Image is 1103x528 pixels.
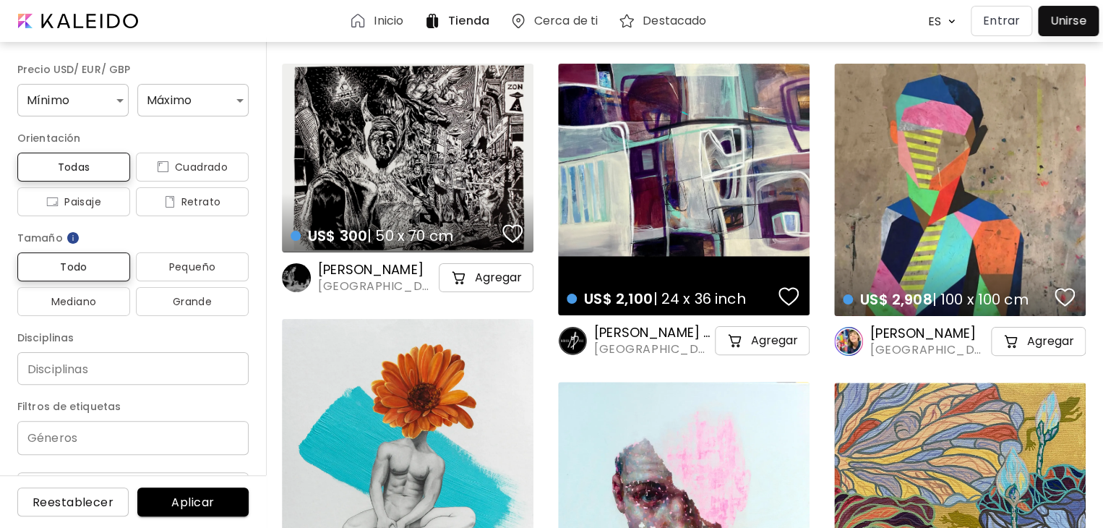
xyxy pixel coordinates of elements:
[17,487,129,516] button: Reestablecer
[349,12,409,30] a: Inicio
[534,15,598,27] h6: Cerca de ti
[291,226,498,245] h4: | 50 x 70 cm
[499,219,526,248] button: favorites
[147,293,237,310] span: Grande
[29,258,119,276] span: Todo
[834,325,1086,358] a: [PERSON_NAME][GEOGRAPHIC_DATA], [GEOGRAPHIC_DATA]cart-iconAgregar
[147,258,237,276] span: Pequeño
[318,261,436,278] h6: [PERSON_NAME]
[1038,6,1099,36] a: Unirse
[715,326,810,355] button: cart-iconAgregar
[1003,333,1020,350] img: cart-icon
[1051,283,1078,312] button: favorites
[17,398,249,415] h6: Filtros de etiquetas
[17,252,130,281] button: Todo
[29,495,117,510] span: Reestablecer
[157,161,169,173] img: icon
[775,282,802,311] button: favorites
[567,289,774,308] h4: | 24 x 36 inch
[971,6,1038,36] a: Entrar
[843,290,1050,309] h4: | 100 x 100 cm
[46,196,59,208] img: icon
[17,229,249,247] h6: Tamaño
[870,342,988,358] span: [GEOGRAPHIC_DATA], [GEOGRAPHIC_DATA]
[558,64,810,315] a: US$ 2,100| 24 x 36 inchfavoriteshttps://cdn.kaleido.art/CDN/Artwork/174292/Primary/medium.webp?up...
[983,12,1020,30] p: Entrar
[618,12,712,30] a: Destacado
[374,15,403,27] h6: Inicio
[29,293,119,310] span: Mediano
[448,15,489,27] h6: Tienda
[17,187,130,216] button: iconPaisaje
[137,84,249,116] div: Máximo
[137,487,249,516] button: Aplicar
[558,324,810,357] a: [PERSON_NAME] Art[GEOGRAPHIC_DATA], [GEOGRAPHIC_DATA]cart-iconAgregar
[751,333,798,348] h5: Agregar
[726,332,744,349] img: cart-icon
[17,153,130,182] button: Todas
[164,196,176,208] img: icon
[308,226,367,246] span: US$ 300
[136,252,249,281] button: Pequeño
[147,193,237,210] span: Retrato
[282,261,533,294] a: [PERSON_NAME][GEOGRAPHIC_DATA], [GEOGRAPHIC_DATA]cart-iconAgregar
[439,263,533,292] button: cart-iconAgregar
[136,153,249,182] button: iconCuadrado
[66,231,80,245] img: info
[17,129,249,147] h6: Orientación
[1027,334,1074,349] h5: Agregar
[870,325,988,342] h6: [PERSON_NAME]
[424,12,495,30] a: Tienda
[944,14,959,28] img: arrow down
[450,269,468,286] img: cart-icon
[991,327,1086,356] button: cart-iconAgregar
[971,6,1032,36] button: Entrar
[584,289,653,309] span: US$ 2,100
[17,329,249,346] h6: Disciplinas
[149,495,237,510] span: Aplicar
[834,64,1086,316] a: US$ 2,908| 100 x 100 cmfavoriteshttps://cdn.kaleido.art/CDN/Artwork/169798/Primary/medium.webp?up...
[17,84,129,116] div: Mínimo
[282,64,533,252] a: US$ 300| 50 x 70 cmfavoriteshttps://cdn.kaleido.art/CDN/Artwork/171422/Primary/medium.webp?update...
[510,12,604,30] a: Cerca de ti
[147,158,237,176] span: Cuadrado
[594,341,712,357] span: [GEOGRAPHIC_DATA], [GEOGRAPHIC_DATA]
[643,15,706,27] h6: Destacado
[17,61,249,78] h6: Precio USD/ EUR/ GBP
[136,287,249,316] button: Grande
[136,187,249,216] button: iconRetrato
[29,193,119,210] span: Paisaje
[921,9,944,34] div: ES
[318,278,436,294] span: [GEOGRAPHIC_DATA], [GEOGRAPHIC_DATA]
[17,287,130,316] button: Mediano
[29,158,119,176] span: Todas
[475,271,522,285] h5: Agregar
[860,289,932,310] span: US$ 2,908
[594,324,712,341] h6: [PERSON_NAME] Art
